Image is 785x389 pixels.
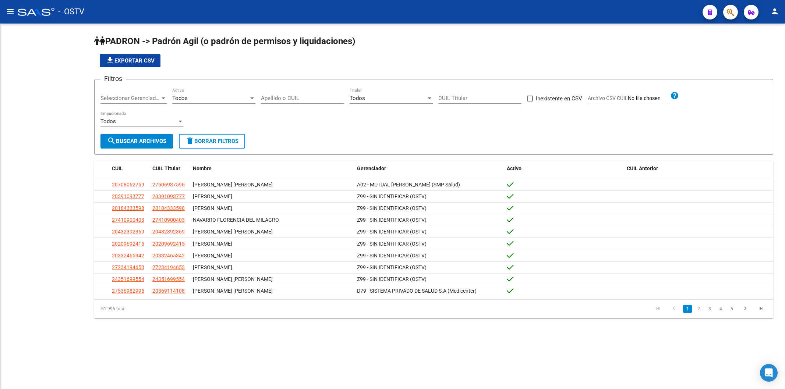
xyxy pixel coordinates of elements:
[106,56,114,65] mat-icon: file_download
[152,241,185,247] span: 20209692415
[193,205,232,211] span: [PERSON_NAME]
[107,138,166,144] span: Buscar Archivos
[354,161,503,176] datatable-header-cell: Gerenciador
[651,305,665,313] a: go to first page
[770,7,779,16] mat-icon: person
[715,303,726,315] li: page 4
[152,165,180,171] span: CUIL Titular
[193,165,212,171] span: Nombre
[357,193,427,199] span: Z99 - SIN IDENTIFICAR (OSTV)
[357,229,427,235] span: Z99 - SIN IDENTIFICAR (OSTV)
[507,165,521,171] span: Activo
[152,229,185,235] span: 20432392369
[100,54,160,67] button: Exportar CSV
[357,205,427,211] span: Z99 - SIN IDENTIFICAR (OSTV)
[357,241,427,247] span: Z99 - SIN IDENTIFICAR (OSTV)
[190,161,354,176] datatable-header-cell: Nombre
[100,74,126,84] h3: Filtros
[152,288,185,294] span: 20369114108
[58,4,84,20] span: - OSTV
[152,253,185,258] span: 20332465342
[185,136,194,145] mat-icon: delete
[357,264,427,270] span: Z99 - SIN IDENTIFICAR (OSTV)
[193,288,275,294] span: [PERSON_NAME] [PERSON_NAME] -
[185,138,238,144] span: Borrar Filtros
[738,305,752,313] a: go to next page
[357,276,427,282] span: Z99 - SIN IDENTIFICAR (OSTV)
[107,136,116,145] mat-icon: search
[628,95,670,102] input: Archivo CSV CUIL
[193,229,273,235] span: [PERSON_NAME] [PERSON_NAME]
[350,95,365,101] span: Todos
[152,217,185,223] span: 27410900403
[193,193,232,199] span: [PERSON_NAME]
[726,303,737,315] li: page 5
[112,165,123,171] span: CUIL
[727,305,736,313] a: 5
[670,91,679,100] mat-icon: help
[112,182,144,188] span: 20708062759
[152,182,185,188] span: 27506937596
[682,303,693,315] li: page 1
[112,288,144,294] span: 27536982995
[172,95,188,101] span: Todos
[193,182,273,188] span: [PERSON_NAME] [PERSON_NAME]
[152,264,185,270] span: 27234194653
[667,305,681,313] a: go to previous page
[152,276,185,282] span: 24351699554
[588,95,628,101] span: Archivo CSV CUIL
[754,305,768,313] a: go to last page
[149,161,190,176] datatable-header-cell: CUIL Titular
[357,288,477,294] span: D79 - SISTEMA PRIVADO DE SALUD S.A (Medicenter)
[193,217,279,223] span: NAVARRO FLORENCIA DEL MILAGRO
[112,217,144,223] span: 27410900403
[357,253,427,258] span: Z99 - SIN IDENTIFICAR (OSTV)
[716,305,725,313] a: 4
[193,264,232,270] span: [PERSON_NAME]
[357,217,427,223] span: Z99 - SIN IDENTIFICAR (OSTV)
[94,36,355,46] span: PADRON -> Padrón Agil (o padrón de permisos y liquidaciones)
[504,161,624,176] datatable-header-cell: Activo
[357,182,460,188] span: A02 - MUTUAL [PERSON_NAME] (SMP Salud)
[193,276,273,282] span: [PERSON_NAME] [PERSON_NAME]
[112,276,144,282] span: 24351699554
[705,305,714,313] a: 3
[179,134,245,149] button: Borrar Filtros
[106,57,155,64] span: Exportar CSV
[112,264,144,270] span: 27234194653
[152,205,185,211] span: 20184333598
[193,241,232,247] span: [PERSON_NAME]
[100,134,173,149] button: Buscar Archivos
[112,241,144,247] span: 20209692415
[760,364,778,382] div: Open Intercom Messenger
[112,193,144,199] span: 20391093777
[357,165,386,171] span: Gerenciador
[109,161,149,176] datatable-header-cell: CUIL
[6,7,15,16] mat-icon: menu
[112,205,144,211] span: 20184333598
[193,253,232,258] span: [PERSON_NAME]
[704,303,715,315] li: page 3
[112,253,144,258] span: 20332465342
[112,229,144,235] span: 20432392369
[627,165,658,171] span: CUIL Anterior
[152,193,185,199] span: 20391093777
[693,303,704,315] li: page 2
[683,305,692,313] a: 1
[94,300,229,318] div: 81.996 total
[100,118,116,125] span: Todos
[100,95,160,101] span: Seleccionar Gerenciador
[694,305,703,313] a: 2
[624,161,773,176] datatable-header-cell: CUIL Anterior
[536,94,582,103] span: Inexistente en CSV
